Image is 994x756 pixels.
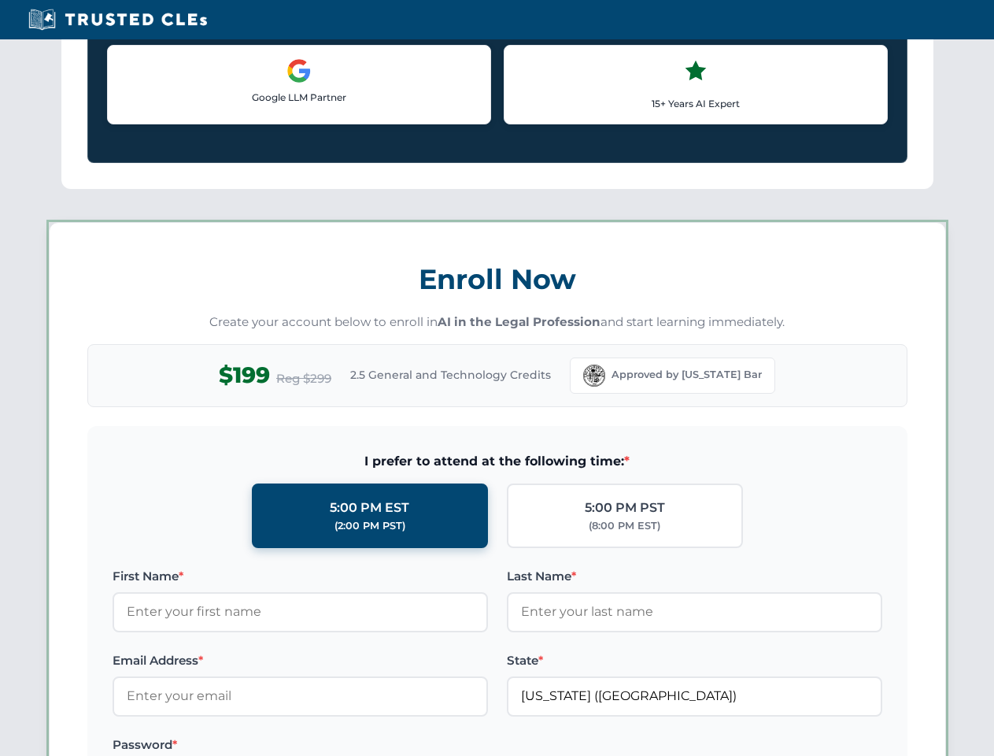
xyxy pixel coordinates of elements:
label: Last Name [507,567,882,586]
span: Approved by [US_STATE] Bar [612,367,762,383]
img: Florida Bar [583,365,605,387]
span: $199 [219,358,270,393]
label: State [507,651,882,670]
label: Email Address [113,651,488,670]
img: Google [286,58,312,83]
input: Enter your email [113,676,488,716]
input: Enter your last name [507,592,882,632]
p: Create your account below to enroll in and start learning immediately. [87,313,907,332]
span: 2.5 General and Technology Credits [350,366,551,384]
div: 5:00 PM PST [585,498,665,518]
h3: Enroll Now [87,254,907,304]
span: I prefer to attend at the following time: [113,451,882,472]
strong: AI in the Legal Profession [438,314,600,329]
img: Trusted CLEs [24,8,212,31]
label: Password [113,736,488,754]
p: Google LLM Partner [120,90,478,105]
span: Reg $299 [276,369,331,388]
label: First Name [113,567,488,586]
div: (2:00 PM PST) [334,518,405,534]
div: 5:00 PM EST [330,498,409,518]
p: 15+ Years AI Expert [517,96,874,111]
input: Florida (FL) [507,676,882,716]
input: Enter your first name [113,592,488,632]
div: (8:00 PM EST) [589,518,660,534]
